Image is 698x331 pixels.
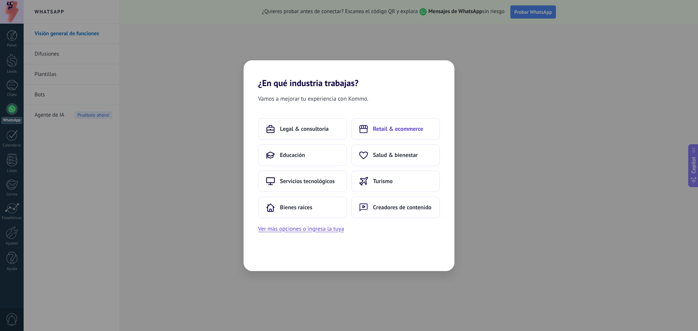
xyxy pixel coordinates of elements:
button: Turismo [351,170,440,192]
span: Vamos a mejorar tu experiencia con Kommo. [258,94,368,104]
span: Bienes raíces [280,204,312,211]
span: Educación [280,152,305,159]
button: Educación [258,144,347,166]
span: Turismo [373,178,393,185]
button: Ver más opciones o ingresa la tuya [258,224,344,234]
button: Creadores de contenido [351,197,440,218]
span: Salud & bienestar [373,152,418,159]
button: Salud & bienestar [351,144,440,166]
span: Creadores de contenido [373,204,432,211]
button: Servicios tecnológicos [258,170,347,192]
button: Bienes raíces [258,197,347,218]
button: Legal & consultoría [258,118,347,140]
button: Retail & ecommerce [351,118,440,140]
span: Legal & consultoría [280,125,329,133]
span: Retail & ecommerce [373,125,423,133]
h2: ¿En qué industria trabajas? [244,60,454,88]
span: Servicios tecnológicos [280,178,335,185]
